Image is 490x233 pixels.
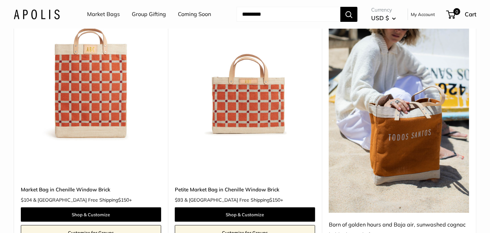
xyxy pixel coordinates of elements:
[21,197,32,203] span: $104
[175,186,315,193] a: Petite Market Bag in Chenille Window Brick
[175,197,183,203] span: $93
[447,9,476,20] a: 0 Cart
[329,0,469,213] img: Born of golden hours and Baja air, sunwashed cognac holds the soul of summer
[453,8,460,15] span: 0
[132,9,166,19] a: Group Gifting
[371,13,396,24] button: USD $
[371,5,396,15] span: Currency
[14,9,60,19] img: Apolis
[237,7,340,22] input: Search...
[87,9,120,19] a: Market Bags
[175,207,315,222] a: Shop & Customize
[21,207,161,222] a: Shop & Customize
[269,197,280,203] span: $150
[21,0,161,141] img: Market Bag in Chenille Window Brick
[175,0,315,141] img: Petite Market Bag in Chenille Window Brick
[465,11,476,18] span: Cart
[340,7,358,22] button: Search
[118,197,129,203] span: $150
[371,14,389,21] span: USD $
[184,198,283,202] span: & [GEOGRAPHIC_DATA] Free Shipping +
[21,186,161,193] a: Market Bag in Chenille Window Brick
[21,0,161,141] a: Market Bag in Chenille Window BrickMarket Bag in Chenille Window Brick
[175,0,315,141] a: Petite Market Bag in Chenille Window BrickPetite Market Bag in Chenille Window Brick
[33,198,132,202] span: & [GEOGRAPHIC_DATA] Free Shipping +
[178,9,211,19] a: Coming Soon
[411,10,435,18] a: My Account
